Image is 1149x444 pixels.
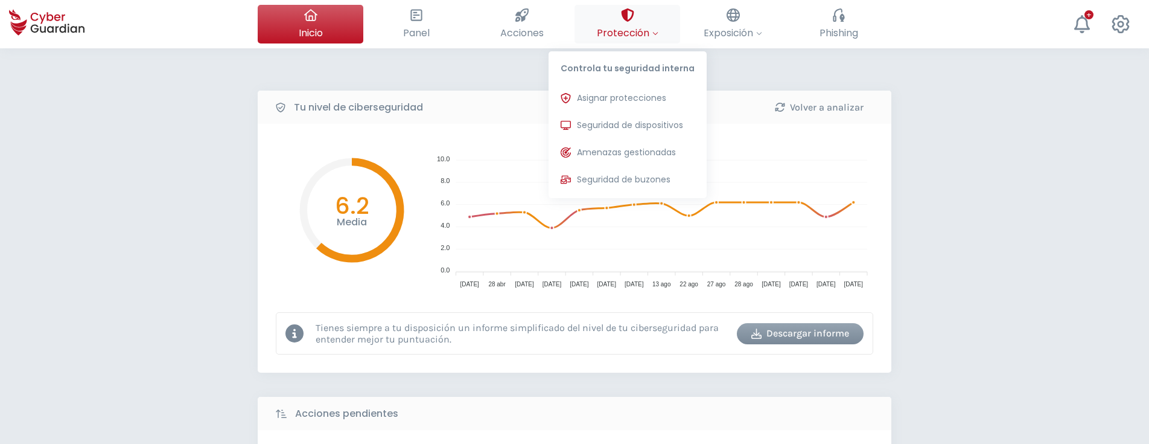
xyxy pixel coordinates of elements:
tspan: [DATE] [570,281,589,288]
tspan: 27 ago [707,281,726,288]
tspan: 28 abr [488,281,506,288]
tspan: 8.0 [441,177,450,184]
span: Amenazas gestionadas [577,146,676,159]
tspan: 6.0 [441,199,450,207]
tspan: [DATE] [816,281,836,288]
span: Seguridad de dispositivos [577,119,683,132]
button: Acciones [469,5,574,43]
button: Inicio [258,5,363,43]
tspan: [DATE] [789,281,809,288]
span: Seguridad de buzones [577,173,670,186]
span: Acciones [500,25,544,40]
span: Inicio [299,25,323,40]
tspan: 28 ago [734,281,753,288]
b: Tu nivel de ciberseguridad [294,100,423,115]
button: Seguridad de buzones [549,168,707,192]
span: Phishing [820,25,858,40]
div: Volver a analizar [765,100,873,115]
button: Panel [363,5,469,43]
p: Tienes siempre a tu disposición un informe simplificado del nivel de tu ciberseguridad para enten... [316,322,728,345]
button: ProtecciónControla tu seguridad internaAsignar proteccionesSeguridad de dispositivosAmenazas gest... [574,5,680,43]
tspan: 4.0 [441,222,450,229]
button: Descargar informe [737,323,864,344]
button: Asignar protecciones [549,86,707,111]
span: Panel [403,25,430,40]
tspan: [DATE] [515,281,534,288]
tspan: [DATE] [543,281,562,288]
tspan: 22 ago [680,281,698,288]
tspan: [DATE] [597,281,617,288]
tspan: 10.0 [437,155,450,162]
div: Descargar informe [746,326,855,341]
tspan: [DATE] [844,281,864,288]
tspan: 0.0 [441,266,450,274]
tspan: 13 ago [652,281,671,288]
button: Exposición [680,5,786,43]
div: + [1084,10,1093,19]
b: Acciones pendientes [295,407,398,421]
button: Volver a analizar [756,97,882,118]
tspan: 2.0 [441,244,450,251]
tspan: [DATE] [762,281,781,288]
button: Seguridad de dispositivos [549,114,707,138]
span: Protección [597,25,658,40]
button: Amenazas gestionadas [549,141,707,165]
tspan: [DATE] [625,281,644,288]
tspan: [DATE] [460,281,479,288]
button: Phishing [786,5,891,43]
p: Controla tu seguridad interna [549,51,707,80]
span: Asignar protecciones [577,92,666,105]
span: Exposición [704,25,762,40]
